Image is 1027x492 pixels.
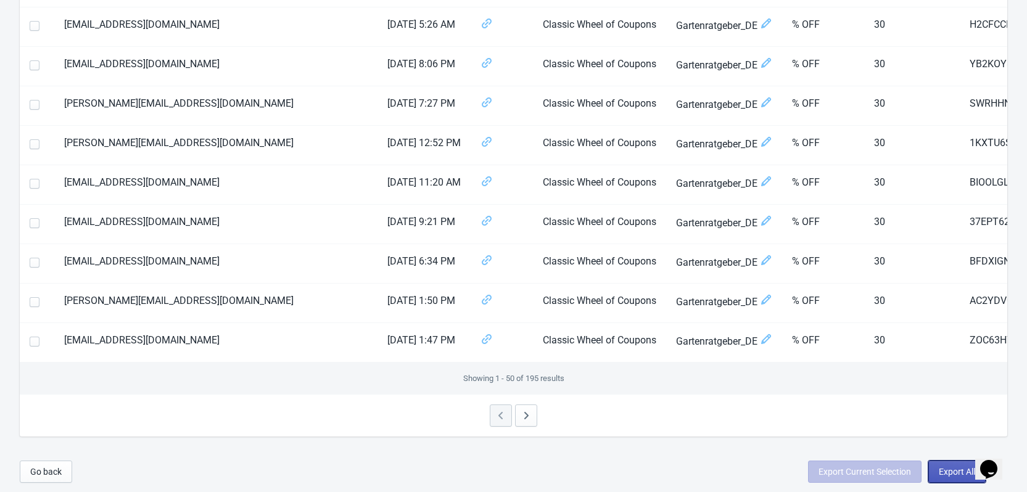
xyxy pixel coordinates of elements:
[928,461,986,483] button: Export All
[533,47,666,86] td: Classic Wheel of Coupons
[676,96,772,113] span: Gartenratgeber_DE
[939,467,975,477] span: Export All
[54,284,377,323] td: [PERSON_NAME][EMAIL_ADDRESS][DOMAIN_NAME]
[676,215,772,231] span: Gartenratgeber_DE
[54,165,377,205] td: [EMAIL_ADDRESS][DOMAIN_NAME]
[533,86,666,126] td: Classic Wheel of Coupons
[864,126,960,165] td: 30
[377,7,471,47] td: [DATE] 5:26 AM
[533,323,666,363] td: Classic Wheel of Coupons
[782,284,864,323] td: % OFF
[975,443,1015,480] iframe: chat widget
[676,17,772,34] span: Gartenratgeber_DE
[864,244,960,284] td: 30
[533,205,666,244] td: Classic Wheel of Coupons
[676,254,772,271] span: Gartenratgeber_DE
[54,126,377,165] td: [PERSON_NAME][EMAIL_ADDRESS][DOMAIN_NAME]
[782,165,864,205] td: % OFF
[54,7,377,47] td: [EMAIL_ADDRESS][DOMAIN_NAME]
[533,165,666,205] td: Classic Wheel of Coupons
[864,7,960,47] td: 30
[782,244,864,284] td: % OFF
[533,244,666,284] td: Classic Wheel of Coupons
[54,244,377,284] td: [EMAIL_ADDRESS][DOMAIN_NAME]
[533,7,666,47] td: Classic Wheel of Coupons
[54,205,377,244] td: [EMAIL_ADDRESS][DOMAIN_NAME]
[864,205,960,244] td: 30
[782,86,864,126] td: % OFF
[864,47,960,86] td: 30
[377,126,471,165] td: [DATE] 12:52 PM
[20,363,1007,395] div: Showing 1 - 50 of 195 results
[782,7,864,47] td: % OFF
[533,284,666,323] td: Classic Wheel of Coupons
[54,86,377,126] td: [PERSON_NAME][EMAIL_ADDRESS][DOMAIN_NAME]
[676,293,772,310] span: Gartenratgeber_DE
[377,323,471,363] td: [DATE] 1:47 PM
[676,175,772,192] span: Gartenratgeber_DE
[782,126,864,165] td: % OFF
[54,323,377,363] td: [EMAIL_ADDRESS][DOMAIN_NAME]
[782,205,864,244] td: % OFF
[377,205,471,244] td: [DATE] 9:21 PM
[30,467,62,477] span: Go back
[377,165,471,205] td: [DATE] 11:20 AM
[782,47,864,86] td: % OFF
[782,323,864,363] td: % OFF
[676,333,772,350] span: Gartenratgeber_DE
[20,461,72,483] button: Go back
[54,47,377,86] td: [EMAIL_ADDRESS][DOMAIN_NAME]
[676,57,772,73] span: Gartenratgeber_DE
[377,86,471,126] td: [DATE] 7:27 PM
[864,86,960,126] td: 30
[377,47,471,86] td: [DATE] 8:06 PM
[377,284,471,323] td: [DATE] 1:50 PM
[864,284,960,323] td: 30
[864,165,960,205] td: 30
[533,126,666,165] td: Classic Wheel of Coupons
[377,244,471,284] td: [DATE] 6:34 PM
[676,136,772,152] span: Gartenratgeber_DE
[864,323,960,363] td: 30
